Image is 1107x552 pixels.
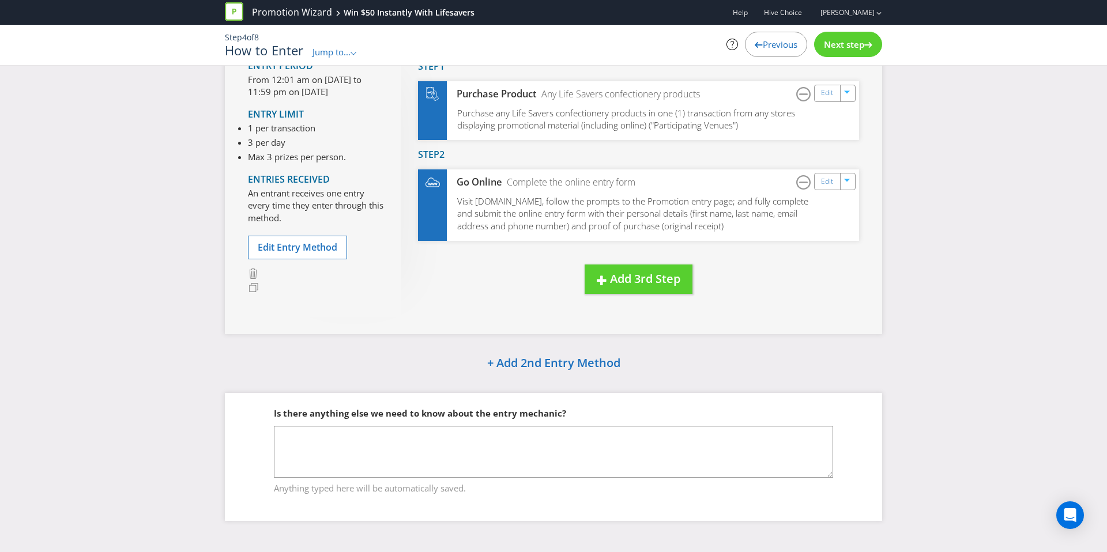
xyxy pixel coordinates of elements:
div: Go Online [447,176,502,189]
span: 2 [439,148,445,161]
span: 8 [254,32,259,43]
span: Entry Limit [248,108,304,120]
p: An entrant receives one entry every time they enter through this method. [248,187,383,224]
span: Visit [DOMAIN_NAME], follow the prompts to the Promotion entry page; and fully complete and submi... [457,195,808,232]
span: Purchase any Life Savers confectionery products in one (1) transaction from any stores displaying... [457,107,795,131]
div: Purchase Product [447,88,537,101]
span: Add 3rd Step [610,271,680,286]
li: 1 per transaction [248,122,346,134]
a: Edit [821,86,833,100]
span: + Add 2nd Entry Method [487,355,620,370]
span: Hive Choice [764,7,802,17]
a: Help [733,7,748,17]
div: Any Life Savers confectionery products [537,88,700,101]
span: of [247,32,254,43]
li: 3 per day [248,137,346,149]
span: Edit Entry Method [258,241,337,254]
span: Step [225,32,242,43]
a: Promotion Wizard [252,6,332,19]
span: Is there anything else we need to know about the entry mechanic? [274,407,566,419]
span: Anything typed here will be automatically saved. [274,478,833,495]
div: Win $50 Instantly With Lifesavers [344,7,475,18]
li: Max 3 prizes per person. [248,151,346,163]
span: 4 [242,32,247,43]
a: Edit [821,175,833,188]
span: Step [418,148,439,161]
a: [PERSON_NAME] [809,7,875,17]
h1: How to Enter [225,43,304,57]
button: Add 3rd Step [585,264,692,294]
span: Previous [763,39,797,50]
h4: Entries Received [248,175,383,185]
button: Edit Entry Method [248,236,347,259]
span: Jump to... [312,46,351,58]
div: Open Intercom Messenger [1056,501,1084,529]
span: Next step [824,39,864,50]
button: + Add 2nd Entry Method [458,351,650,376]
p: From 12:01 am on [DATE] to 11:59 pm on [DATE] [248,74,383,99]
div: Complete the online entry form [502,176,635,189]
